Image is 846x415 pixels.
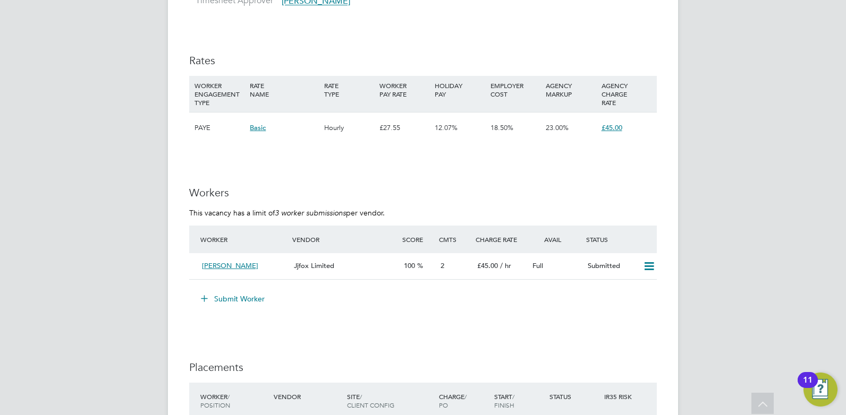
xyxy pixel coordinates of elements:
div: Start [492,387,547,414]
div: Site [344,387,436,414]
div: 11 [803,380,813,394]
div: WORKER ENGAGEMENT TYPE [192,76,247,112]
span: / Client Config [347,392,394,409]
div: RATE TYPE [322,76,377,103]
div: Charge Rate [473,230,528,249]
span: / hr [500,261,511,270]
span: 18.50% [490,123,513,132]
span: [PERSON_NAME] [202,261,258,270]
span: 12.07% [435,123,458,132]
em: 3 worker submissions [275,208,346,218]
div: Status [583,230,657,249]
span: / PO [439,392,467,409]
div: Score [400,230,436,249]
span: £45.00 [477,261,498,270]
div: EMPLOYER COST [488,76,543,103]
div: Worker [198,387,271,414]
div: Hourly [322,113,377,143]
div: Status [547,387,602,406]
div: Submitted [583,257,639,275]
div: AGENCY CHARGE RATE [599,76,654,112]
span: / Finish [494,392,514,409]
span: 23.00% [546,123,569,132]
div: Charge [436,387,492,414]
h3: Rates [189,54,657,67]
div: AGENCY MARKUP [543,76,598,103]
p: This vacancy has a limit of per vendor. [189,208,657,218]
div: Avail [528,230,583,249]
span: Basic [250,123,266,132]
button: Submit Worker [193,290,273,307]
div: Vendor [271,387,344,406]
span: Jjfox Limited [294,261,334,270]
div: PAYE [192,113,247,143]
div: £27.55 [377,113,432,143]
div: Worker [198,230,290,249]
span: 100 [404,261,415,270]
div: Cmts [436,230,473,249]
h3: Placements [189,360,657,374]
div: IR35 Risk [602,387,638,406]
div: Vendor [290,230,400,249]
span: / Position [200,392,230,409]
div: RATE NAME [247,76,321,103]
div: WORKER PAY RATE [377,76,432,103]
span: 2 [441,261,444,270]
span: Full [532,261,543,270]
h3: Workers [189,186,657,200]
div: HOLIDAY PAY [432,76,487,103]
span: £45.00 [602,123,622,132]
button: Open Resource Center, 11 new notifications [803,373,837,407]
